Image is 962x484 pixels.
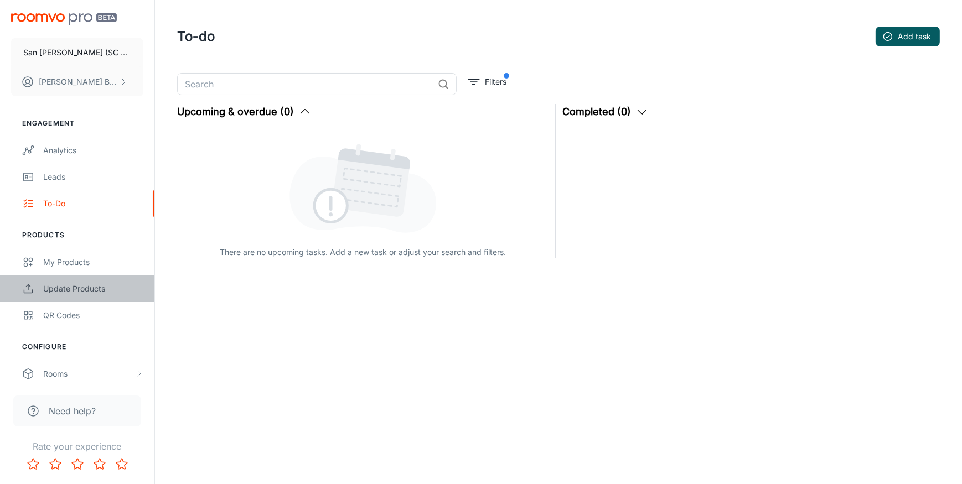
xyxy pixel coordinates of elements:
button: San [PERSON_NAME] (SC San Marco Design SRL) [11,38,143,67]
img: Roomvo PRO Beta [11,13,117,25]
p: Filters [485,76,506,88]
div: QR Codes [43,309,143,321]
div: Leads [43,171,143,183]
button: Upcoming & overdue (0) [177,104,312,119]
div: Update Products [43,283,143,295]
button: Add task [876,27,940,46]
button: filter [466,73,509,91]
div: Analytics [43,144,143,157]
p: There are no upcoming tasks. Add a new task or adjust your search and filters. [220,246,506,258]
div: My Products [43,256,143,268]
input: Search [177,73,433,95]
p: San [PERSON_NAME] (SC San Marco Design SRL) [23,46,131,59]
button: Completed (0) [562,104,649,119]
button: [PERSON_NAME] BIZGA [11,67,143,96]
img: upcoming_and_overdue_tasks_empty_state.svg [289,142,437,233]
p: [PERSON_NAME] BIZGA [39,76,117,88]
div: To-do [43,197,143,210]
h1: To-do [177,27,215,46]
